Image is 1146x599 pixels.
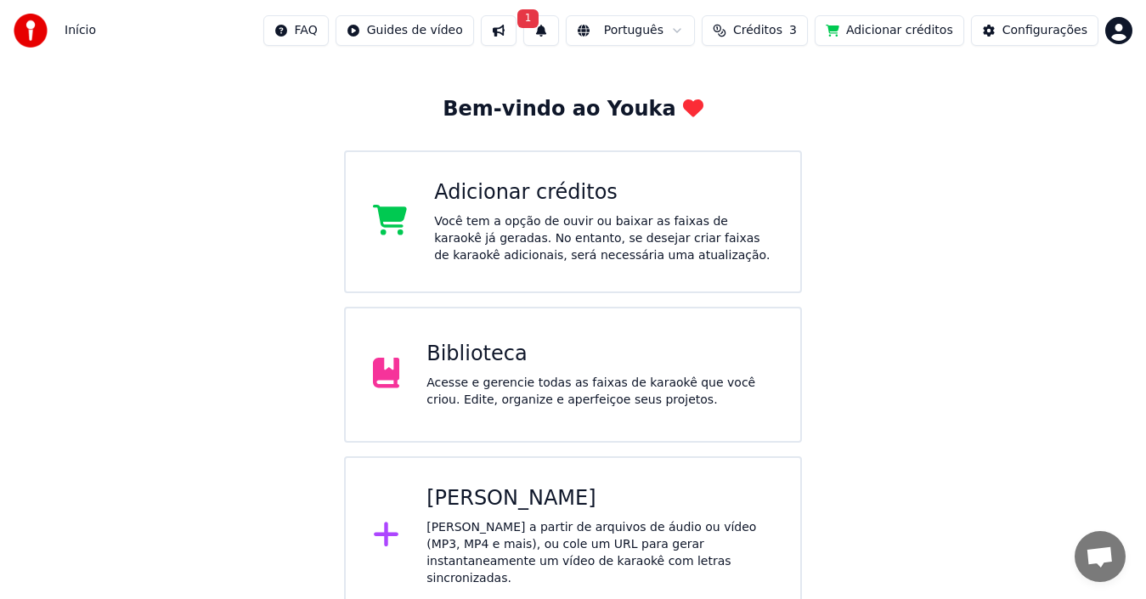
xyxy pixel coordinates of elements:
div: [PERSON_NAME] a partir de arquivos de áudio ou vídeo (MP3, MP4 e mais), ou cole um URL para gerar... [426,519,773,587]
button: FAQ [263,15,329,46]
span: Créditos [733,22,782,39]
button: Adicionar créditos [815,15,964,46]
div: Adicionar créditos [434,179,773,206]
div: Você tem a opção de ouvir ou baixar as faixas de karaokê já geradas. No entanto, se desejar criar... [434,213,773,264]
span: 1 [517,9,539,28]
button: Créditos3 [702,15,808,46]
span: 3 [789,22,797,39]
img: youka [14,14,48,48]
div: Bem-vindo ao Youka [443,96,703,123]
button: Configurações [971,15,1098,46]
button: Guides de vídeo [336,15,474,46]
span: Início [65,22,96,39]
div: Biblioteca [426,341,773,368]
nav: breadcrumb [65,22,96,39]
div: Acesse e gerencie todas as faixas de karaokê que você criou. Edite, organize e aperfeiçoe seus pr... [426,375,773,409]
a: Bate-papo aberto [1075,531,1126,582]
div: [PERSON_NAME] [426,485,773,512]
button: 1 [523,15,559,46]
div: Configurações [1002,22,1087,39]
